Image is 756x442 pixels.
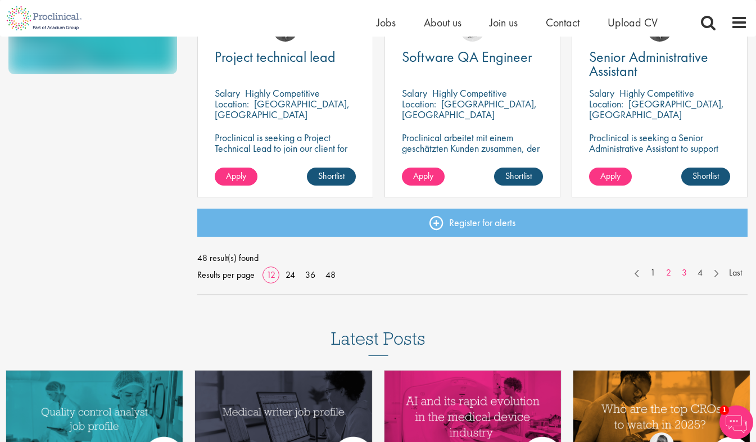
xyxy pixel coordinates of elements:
[719,405,753,439] img: Chatbot
[402,97,436,110] span: Location:
[589,87,614,100] span: Salary
[301,269,319,281] a: 36
[719,405,729,415] span: 1
[245,87,320,100] p: Highly Competitive
[424,15,461,30] a: About us
[589,50,730,78] a: Senior Administrative Assistant
[676,267,692,279] a: 3
[197,209,748,237] a: Register for alerts
[331,329,425,356] h3: Latest Posts
[402,97,537,121] p: [GEOGRAPHIC_DATA], [GEOGRAPHIC_DATA]
[215,97,249,110] span: Location:
[402,87,427,100] span: Salary
[413,170,433,182] span: Apply
[197,267,255,283] span: Results per page
[402,47,532,66] span: Software QA Engineer
[589,168,632,186] a: Apply
[226,170,246,182] span: Apply
[660,267,677,279] a: 2
[215,168,257,186] a: Apply
[723,267,748,279] a: Last
[432,87,507,100] p: Highly Competitive
[490,15,518,30] a: Join us
[307,168,356,186] a: Shortlist
[402,50,543,64] a: Software QA Engineer
[589,97,623,110] span: Location:
[377,15,396,30] a: Jobs
[589,97,724,121] p: [GEOGRAPHIC_DATA], [GEOGRAPHIC_DATA]
[262,269,279,281] a: 12
[282,269,299,281] a: 24
[546,15,580,30] a: Contact
[215,132,356,164] p: Proclinical is seeking a Project Technical Lead to join our client for an exciting contract role.
[197,250,748,267] span: 48 result(s) found
[402,168,445,186] a: Apply
[215,97,350,121] p: [GEOGRAPHIC_DATA], [GEOGRAPHIC_DATA]
[589,132,730,175] p: Proclinical is seeking a Senior Administrative Assistant to support the Clinical Development and ...
[692,267,708,279] a: 4
[322,269,339,281] a: 48
[215,87,240,100] span: Salary
[402,132,543,175] p: Proclinical arbeitet mit einem geschätzten Kunden zusammen, der einen Software-QA-Ingenieur zur V...
[600,170,621,182] span: Apply
[619,87,694,100] p: Highly Competitive
[608,15,658,30] a: Upload CV
[215,47,336,66] span: Project technical lead
[494,168,543,186] a: Shortlist
[645,267,661,279] a: 1
[215,50,356,64] a: Project technical lead
[681,168,730,186] a: Shortlist
[589,47,708,80] span: Senior Administrative Assistant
